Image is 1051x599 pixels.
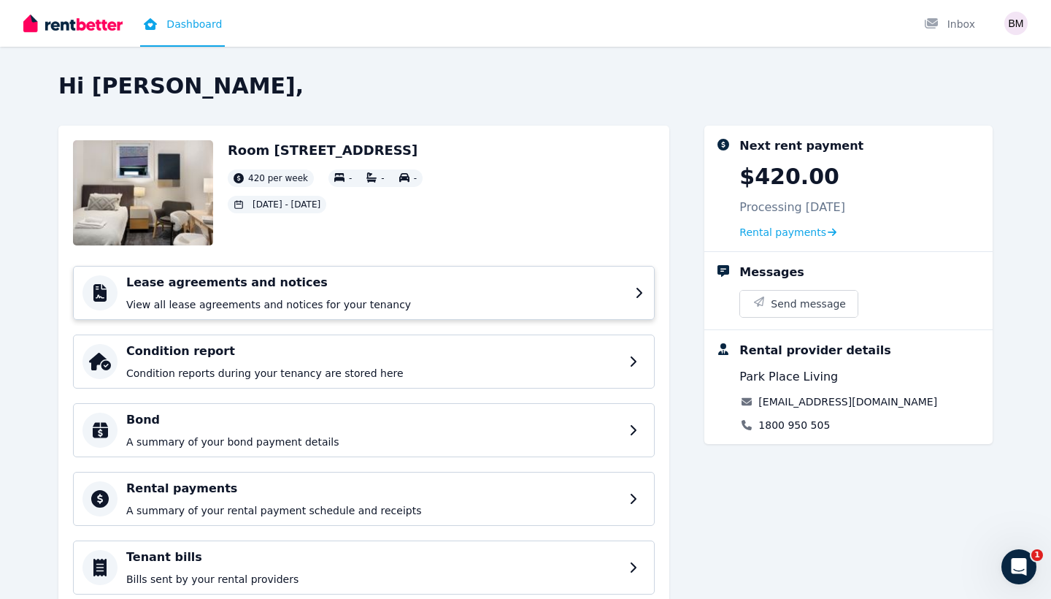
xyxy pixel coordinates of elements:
h2: Hi [PERSON_NAME], [58,73,993,99]
p: Bills sent by your rental providers [126,572,620,587]
div: Inbox [924,17,975,31]
img: RentBetter [23,12,123,34]
span: 1 [1031,549,1043,561]
span: [DATE] - [DATE] [253,199,320,210]
img: Benedek Madlena [1004,12,1028,35]
button: Send message [740,291,858,317]
span: - [414,173,417,183]
img: Property Url [73,140,213,245]
a: Rental payments [739,225,836,240]
p: $420.00 [739,164,839,190]
a: 1800 950 505 [758,418,830,432]
a: [EMAIL_ADDRESS][DOMAIN_NAME] [758,394,937,409]
div: Next rent payment [739,137,863,155]
span: 420 per week [248,172,308,184]
h4: Bond [126,411,620,429]
h4: Tenant bills [126,549,620,566]
h4: Lease agreements and notices [126,274,626,291]
span: - [381,173,384,183]
p: A summary of your bond payment details [126,435,620,449]
p: Processing [DATE] [739,199,845,216]
p: Condition reports during your tenancy are stored here [126,366,620,381]
span: Send message [771,297,846,311]
h4: Rental payments [126,480,620,497]
div: Messages [739,264,804,281]
p: View all lease agreements and notices for your tenancy [126,297,626,312]
span: - [349,173,352,183]
iframe: Intercom live chat [1001,549,1036,584]
h2: Room [STREET_ADDRESS] [228,140,423,161]
span: Rental payments [739,225,826,240]
p: A summary of your rental payment schedule and receipts [126,503,620,518]
div: Rental provider details [739,342,890,359]
span: Park Place Living [739,368,838,386]
h4: Condition report [126,343,620,360]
